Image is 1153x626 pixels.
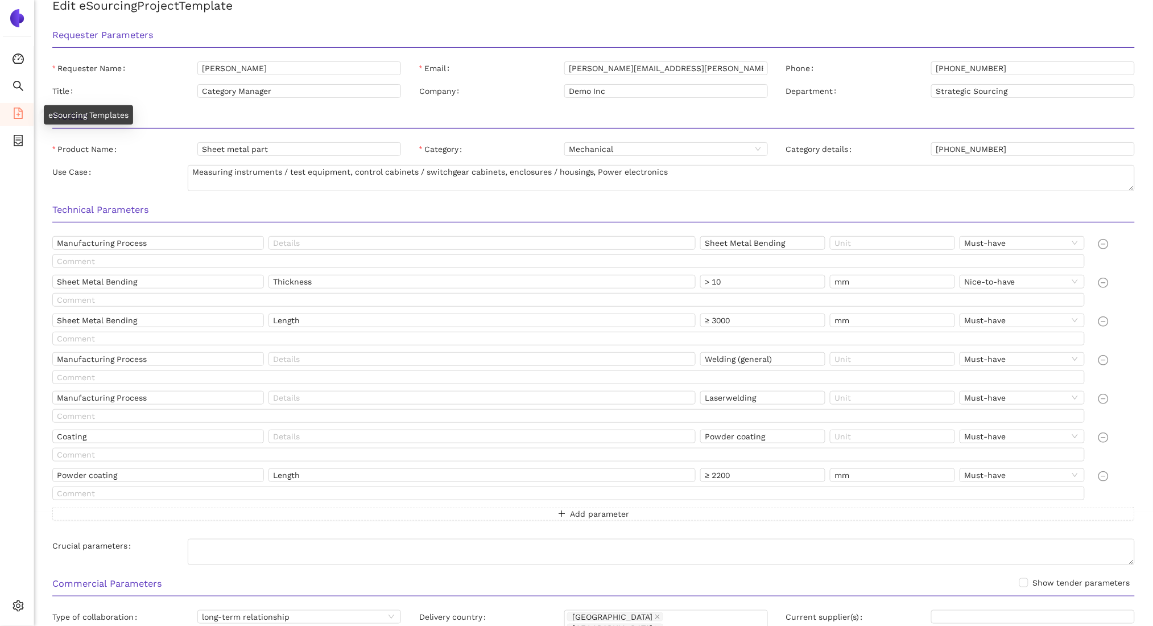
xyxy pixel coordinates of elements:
[786,84,841,98] label: Department
[830,352,955,366] input: Unit
[830,468,955,482] input: Unit
[964,237,1080,249] span: Must-have
[964,469,1080,481] span: Must-have
[700,430,825,443] input: Value
[52,109,1135,124] h3: Product
[786,61,819,75] label: Phone
[700,391,825,405] input: Value
[52,576,1135,591] h3: Commercial Parameters
[419,61,454,75] label: Email
[830,391,955,405] input: Unit
[931,61,1135,75] input: Phone
[572,613,652,621] span: [GEOGRAPHIC_DATA]
[52,487,1085,500] input: Comment
[188,539,1135,565] textarea: Crucial parameters
[268,314,696,327] input: Details
[786,142,857,156] label: Category details
[655,614,660,621] span: close
[786,610,867,624] label: Current supplier(s)
[268,430,696,443] input: Details
[964,314,1080,327] span: Must-have
[564,84,768,98] input: Company
[1098,316,1109,327] span: minus-circle
[52,610,142,624] label: Type of collaboration
[52,332,1085,345] input: Comment
[964,392,1080,404] span: Must-have
[197,84,401,98] input: Title
[700,236,825,250] input: Value
[419,142,466,156] label: Category
[558,510,566,519] span: plus
[268,275,696,289] input: Details
[964,353,1080,365] span: Must-have
[52,468,264,482] input: Name
[268,468,696,482] input: Details
[13,49,24,72] span: dashboard
[52,254,1085,268] input: Comment
[419,84,464,98] label: Company
[52,61,130,75] label: Requester Name
[52,293,1085,307] input: Comment
[188,165,1135,191] textarea: Use Case
[52,352,264,366] input: Name
[1098,355,1109,365] span: minus-circle
[268,352,696,366] input: Details
[52,430,264,443] input: Name
[52,275,264,289] input: Name
[52,409,1085,423] input: Comment
[700,314,825,327] input: Value
[52,448,1085,462] input: Comment
[964,275,1080,288] span: Nice-to-have
[52,142,121,156] label: Product Name
[52,165,96,179] label: Use Case
[931,142,1135,156] input: Category details
[52,391,264,405] input: Name
[1098,433,1109,443] span: minus-circle
[13,131,24,154] span: container
[1028,576,1135,589] span: Show tender parameters
[13,596,24,619] span: setting
[1098,394,1109,404] span: minus-circle
[268,236,696,250] input: Details
[52,203,1135,217] h3: Technical Parameters
[52,370,1085,384] input: Comment
[202,611,396,623] span: long-term relationship
[52,84,77,98] label: Title
[700,352,825,366] input: Value
[830,430,955,443] input: Unit
[964,430,1080,443] span: Must-have
[700,468,825,482] input: Value
[13,76,24,99] span: search
[569,143,763,155] span: Mechanical
[567,612,663,621] span: Austria
[197,142,401,156] input: Product Name
[13,104,24,126] span: file-add
[564,61,768,75] input: Email
[197,61,401,75] input: Requester Name
[830,275,955,289] input: Unit
[700,275,825,289] input: Value
[52,236,264,250] input: Name
[419,610,490,624] label: Delivery country
[931,84,1135,98] input: Department
[1098,471,1109,481] span: minus-circle
[931,610,1135,624] input: Current supplier(s)
[268,391,696,405] input: Details
[830,236,955,250] input: Unit
[52,539,135,553] label: Crucial parameters
[571,508,630,520] span: Add parameter
[52,507,1135,521] button: plusAdd parameter
[830,314,955,327] input: Unit
[52,28,1135,43] h3: Requester Parameters
[8,9,26,27] img: Logo
[52,314,264,327] input: Name
[1098,278,1109,288] span: minus-circle
[44,105,133,125] div: eSourcing Templates
[1098,239,1109,249] span: minus-circle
